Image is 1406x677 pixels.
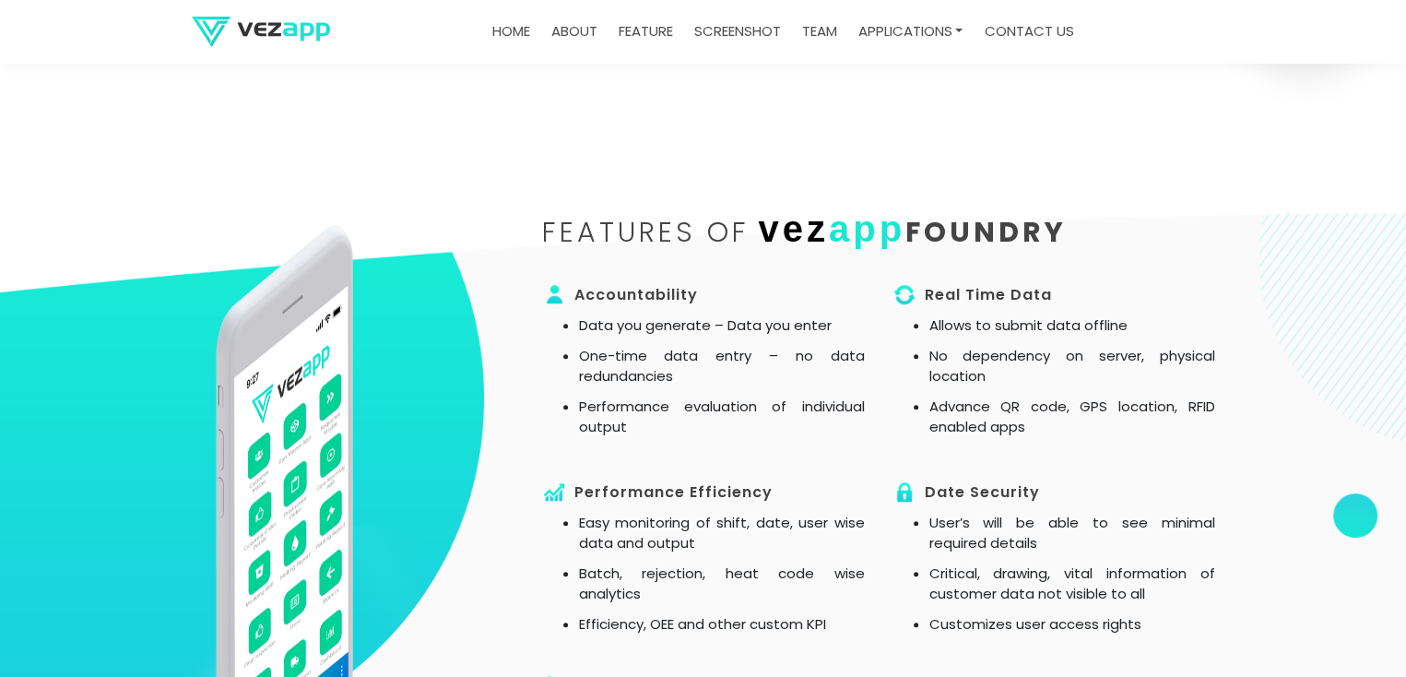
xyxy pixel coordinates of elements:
span: vez [759,208,830,249]
li: Performance evaluation of individual output [579,397,865,438]
h3: Date Security [892,480,1215,505]
h3: Accountability [542,282,865,308]
img: icon [542,480,566,504]
li: No dependency on server, physical location [929,346,1215,387]
li: Customizes user access rights [929,614,1215,635]
li: Data you generate – Data you enter [579,315,865,337]
li: One-time data entry – no data redundancies [579,346,865,387]
a: feature [611,14,680,50]
a: screenshot [687,14,788,50]
li: Critical, drawing, vital information of customer data not visible to all [929,564,1215,605]
a: about [544,14,605,50]
li: User’s will be able to see minimal required details [929,513,1215,554]
a: contact us [976,14,1081,50]
a: Home [485,14,538,50]
li: Efficiency, OEE and other custom KPI [579,614,865,635]
img: icon [542,282,566,306]
h2: features of [542,216,1215,245]
h3: Real Time Data [892,282,1215,308]
h3: Performance Efficiency [542,480,865,505]
span: FOUNDRY [750,212,1068,252]
li: Batch, rejection, heat code wise analytics [579,564,865,605]
img: icon [892,282,916,306]
img: logo [192,17,330,47]
img: icon [892,480,916,504]
a: team [795,14,845,50]
a: Applications [851,14,971,50]
li: Advance QR code, GPS location, RFID enabled apps [929,397,1215,438]
li: Easy monitoring of shift, date, user wise data and output [579,513,865,554]
li: Allows to submit data offline [929,315,1215,337]
span: app [829,208,905,249]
